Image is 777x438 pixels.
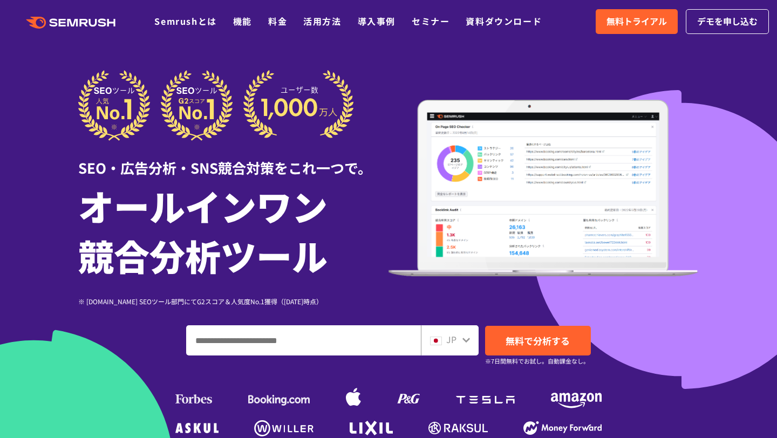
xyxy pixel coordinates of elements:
small: ※7日間無料でお試し。自動課金なし。 [485,356,589,366]
a: セミナー [412,15,449,28]
div: SEO・広告分析・SNS競合対策をこれ一つで。 [78,141,388,178]
a: 料金 [268,15,287,28]
a: 機能 [233,15,252,28]
span: 無料で分析する [506,334,570,347]
a: デモを申し込む [686,9,769,34]
a: 無料トライアル [596,9,678,34]
span: JP [446,333,456,346]
span: デモを申し込む [697,15,758,29]
a: 資料ダウンロード [466,15,542,28]
a: Semrushとは [154,15,216,28]
input: ドメイン、キーワードまたはURLを入力してください [187,326,420,355]
h1: オールインワン 競合分析ツール [78,181,388,280]
span: 無料トライアル [606,15,667,29]
a: 無料で分析する [485,326,591,355]
a: 導入事例 [358,15,396,28]
a: 活用方法 [303,15,341,28]
div: ※ [DOMAIN_NAME] SEOツール部門にてG2スコア＆人気度No.1獲得（[DATE]時点） [78,296,388,306]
